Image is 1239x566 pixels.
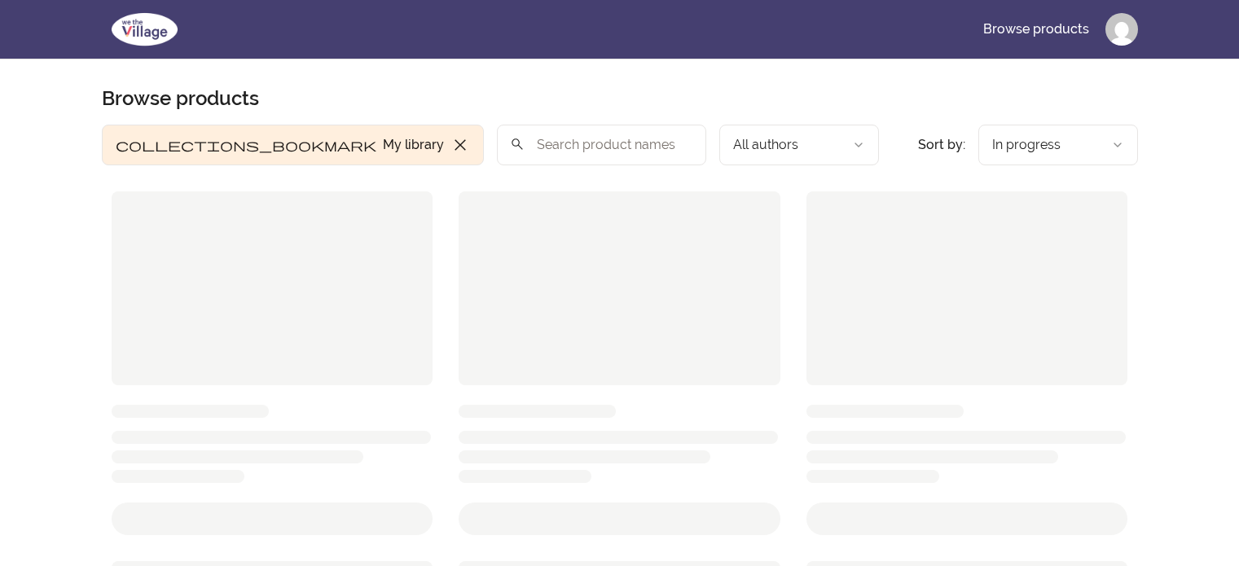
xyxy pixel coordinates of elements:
span: close [450,135,470,155]
button: Product sort options [978,125,1138,165]
input: Search product names [497,125,706,165]
span: Sort by: [918,137,965,152]
button: Filter by My library [102,125,484,165]
h1: Browse products [102,86,259,112]
span: search [510,133,525,156]
a: Browse products [970,10,1102,49]
img: We The Village logo [102,10,187,49]
img: Profile image for Jessica [1105,13,1138,46]
span: collections_bookmark [116,135,376,155]
nav: Main [970,10,1138,49]
button: Filter by author [719,125,879,165]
